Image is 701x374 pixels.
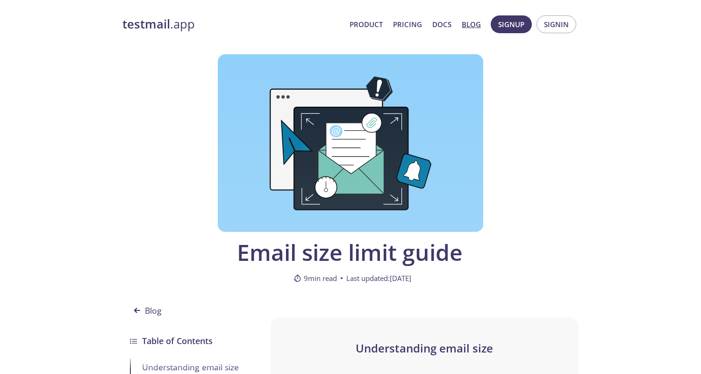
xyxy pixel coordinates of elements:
[142,334,213,347] h3: Table of Contents
[142,361,241,373] div: Understanding email size
[130,288,241,323] a: Blog
[356,340,493,356] span: Understanding email size
[536,15,576,33] button: Signin
[122,16,342,32] a: testmail.app
[462,18,481,30] a: Blog
[393,18,422,30] a: Pricing
[491,15,532,33] button: Signup
[346,273,411,284] span: Last updated: [DATE]
[122,16,170,32] strong: testmail
[432,18,451,30] a: Docs
[350,18,383,30] a: Product
[130,302,167,319] span: Blog
[190,239,509,265] span: Email size limit guide
[544,18,569,30] span: Signin
[498,18,524,30] span: Signup
[293,273,337,284] span: 9 min read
